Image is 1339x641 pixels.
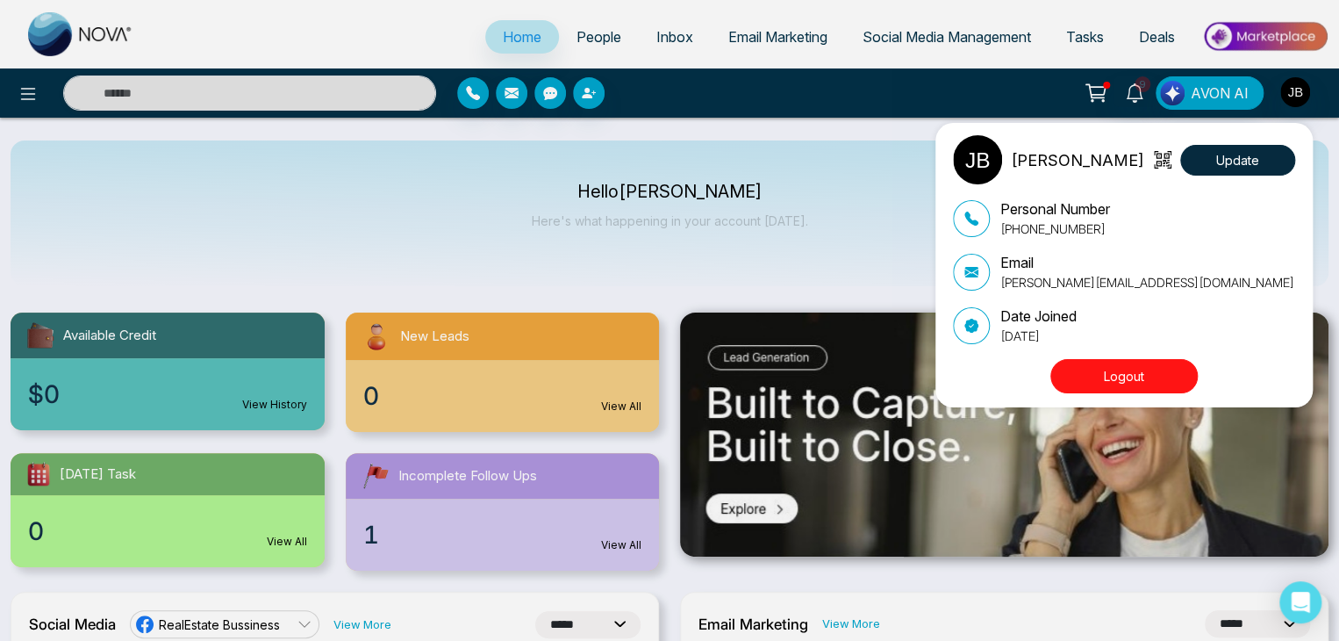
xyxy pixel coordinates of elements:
div: Open Intercom Messenger [1279,581,1321,623]
p: [PERSON_NAME] [1011,148,1144,172]
p: Email [1000,252,1294,273]
button: Logout [1050,359,1198,393]
button: Update [1180,145,1295,176]
p: Date Joined [1000,306,1077,327]
p: [PERSON_NAME][EMAIL_ADDRESS][DOMAIN_NAME] [1000,273,1294,292]
p: [PHONE_NUMBER] [1000,220,1110,238]
p: Personal Number [1000,198,1110,220]
p: [DATE] [1000,327,1077,345]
